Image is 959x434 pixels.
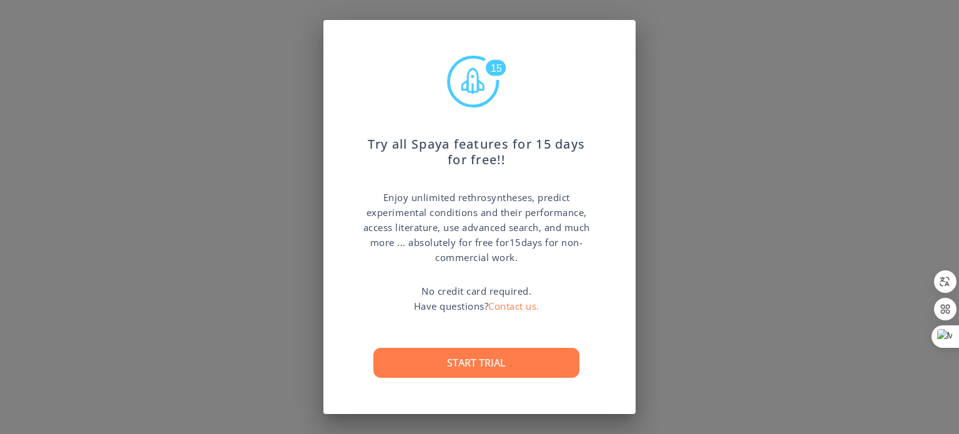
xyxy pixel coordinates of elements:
[414,284,539,313] p: No credit card required. Have questions?
[373,348,579,378] button: Start trial
[488,300,539,312] a: Contact us.
[361,124,592,168] p: Try all Spaya features for 15 days for free!!
[491,63,502,74] text: 15
[361,190,592,265] p: Enjoy unlimited rethrosyntheses, predict experimental conditions and their performance, access li...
